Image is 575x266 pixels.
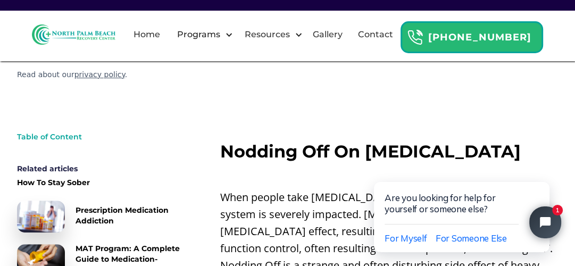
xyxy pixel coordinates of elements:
[242,28,293,41] div: Resources
[76,205,186,226] div: Prescription Medication Addiction
[428,31,531,43] strong: [PHONE_NUMBER]
[174,28,223,41] div: Programs
[17,131,186,142] div: Table of Content
[17,177,90,188] div: How To Stay Sober
[220,142,558,161] h2: Nodding Off On [MEDICAL_DATA]
[236,18,305,52] div: Resources
[74,70,125,79] a: privacy policy
[401,16,543,53] a: Header Calendar Icons[PHONE_NUMBER]
[306,18,349,52] a: Gallery
[352,148,575,266] iframe: Tidio Chat
[17,201,186,232] a: Prescription Medication Addiction
[168,18,236,52] div: Programs
[127,18,166,52] a: Home
[352,18,399,52] a: Contact
[220,167,558,184] p: ‍
[17,163,186,174] div: Related articles
[17,69,203,80] div: Read about our .
[407,29,423,46] img: Header Calendar Icons
[17,177,186,190] a: How To Stay Sober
